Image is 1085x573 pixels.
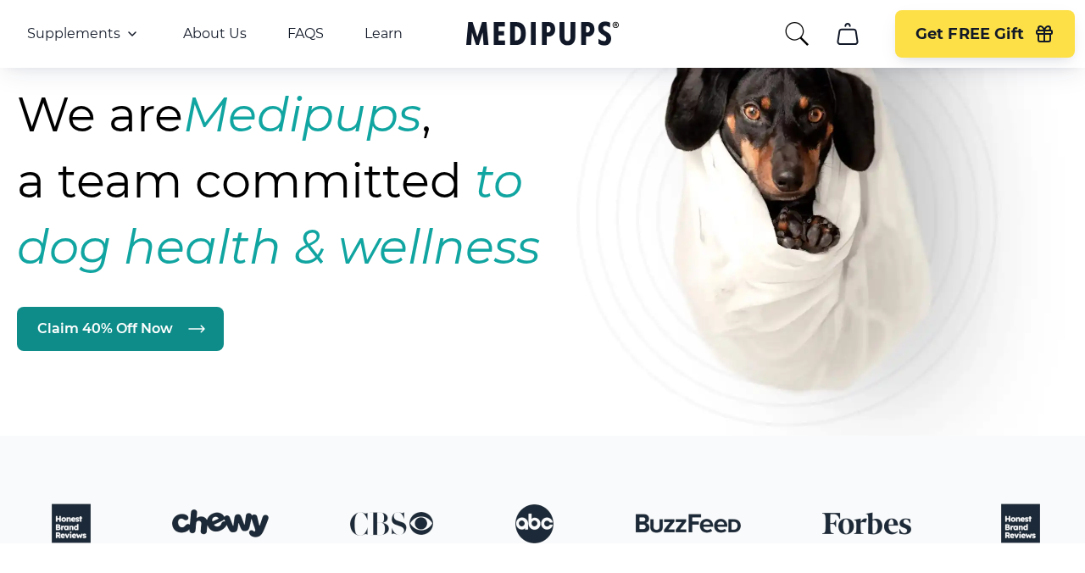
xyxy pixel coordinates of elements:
button: cart [827,14,868,54]
span: Supplements [27,25,120,42]
a: Claim 40% Off Now [17,307,224,351]
button: Supplements [27,24,142,44]
h1: We are , a team committed [17,81,637,280]
a: About Us [183,25,247,42]
a: Medipups [466,18,619,53]
a: Learn [364,25,403,42]
span: Get FREE Gift [915,25,1024,44]
a: FAQS [287,25,324,42]
button: search [783,20,810,47]
strong: Medipups [183,86,421,143]
button: Get FREE Gift [895,10,1075,58]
